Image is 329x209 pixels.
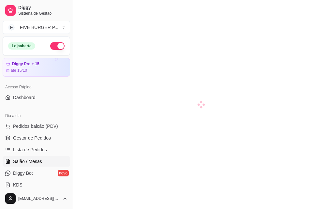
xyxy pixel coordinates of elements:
[3,92,70,103] a: Dashboard
[11,68,27,73] article: até 15/10
[3,133,70,143] a: Gestor de Pedidos
[18,11,67,16] span: Sistema de Gestão
[13,135,51,141] span: Gestor de Pedidos
[3,156,70,167] a: Salão / Mesas
[13,182,22,188] span: KDS
[3,191,70,206] button: [EMAIL_ADDRESS][DOMAIN_NAME]
[18,5,67,11] span: Diggy
[3,21,70,34] button: Select a team
[18,196,60,201] span: [EMAIL_ADDRESS][DOMAIN_NAME]
[8,24,15,31] span: F
[13,158,42,165] span: Salão / Mesas
[3,82,70,92] div: Acesso Rápido
[8,42,35,50] div: Loja aberta
[13,146,47,153] span: Lista de Pedidos
[50,42,65,50] button: Alterar Status
[13,170,33,176] span: Diggy Bot
[12,62,39,67] article: Diggy Pro + 15
[3,168,70,178] a: Diggy Botnovo
[3,3,70,18] a: DiggySistema de Gestão
[3,121,70,131] button: Pedidos balcão (PDV)
[3,144,70,155] a: Lista de Pedidos
[13,123,58,129] span: Pedidos balcão (PDV)
[3,180,70,190] a: KDS
[20,24,58,31] div: FIVE BURGER P ...
[13,94,36,101] span: Dashboard
[3,58,70,77] a: Diggy Pro + 15até 15/10
[3,111,70,121] div: Dia a dia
